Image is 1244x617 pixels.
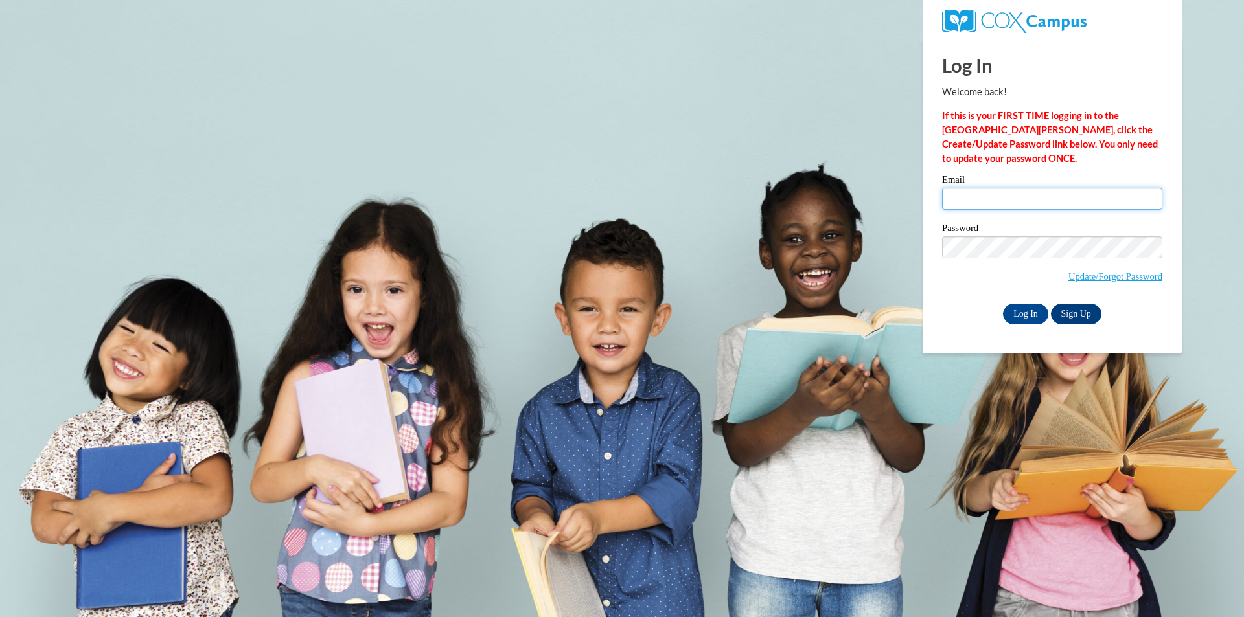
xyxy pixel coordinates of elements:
input: Log In [1003,304,1048,324]
a: Sign Up [1051,304,1101,324]
h1: Log In [942,52,1162,78]
a: COX Campus [942,15,1087,26]
a: Update/Forgot Password [1068,271,1162,282]
label: Password [942,223,1162,236]
img: COX Campus [942,10,1087,33]
strong: If this is your FIRST TIME logging in to the [GEOGRAPHIC_DATA][PERSON_NAME], click the Create/Upd... [942,110,1158,164]
p: Welcome back! [942,85,1162,99]
label: Email [942,175,1162,188]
